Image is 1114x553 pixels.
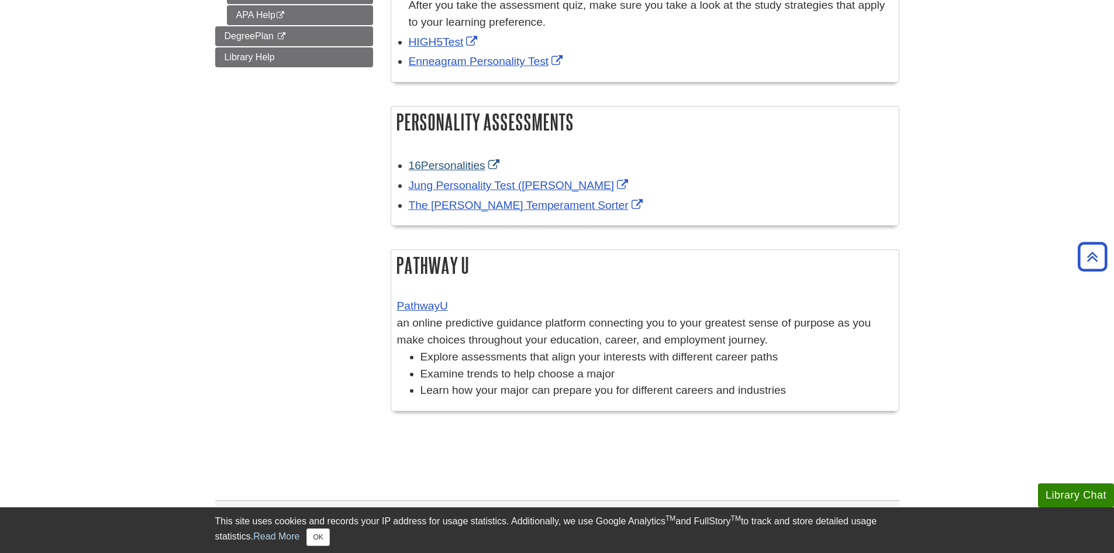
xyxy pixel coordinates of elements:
a: Link opens in new window [409,159,502,171]
sup: TM [731,514,741,523]
a: Link opens in new window [409,179,632,191]
i: This link opens in a new window [275,12,285,19]
i: This link opens in a new window [276,33,286,40]
a: Link opens in new window [409,199,646,211]
button: Close [306,528,329,546]
li: Examine trends to help choose a major [420,366,893,383]
a: Back to Top [1074,249,1111,265]
li: Learn how your major can prepare you for different careers and industries [420,382,893,399]
a: Library Help [215,47,373,67]
span: DegreePlan [225,31,274,41]
h2: Pathway U [391,250,899,281]
span: Library Help [225,52,275,62]
a: APA Help [227,5,373,25]
h2: Personality Assessments [391,107,899,138]
a: DegreePlan [215,26,373,46]
a: Link opens in new window [409,36,481,48]
div: This site uses cookies and records your IP address for usage statistics. Additionally, we use Goo... [215,514,899,546]
a: PathwayU [397,300,448,312]
li: Explore assessments that align your interests with different career paths [420,349,893,366]
sup: TM [665,514,675,523]
button: Library Chat [1038,483,1114,507]
a: Read More [253,531,299,541]
div: an online predictive guidance platform connecting you to your greatest sense of purpose as you ma... [397,298,893,348]
a: Link opens in new window [409,55,566,67]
